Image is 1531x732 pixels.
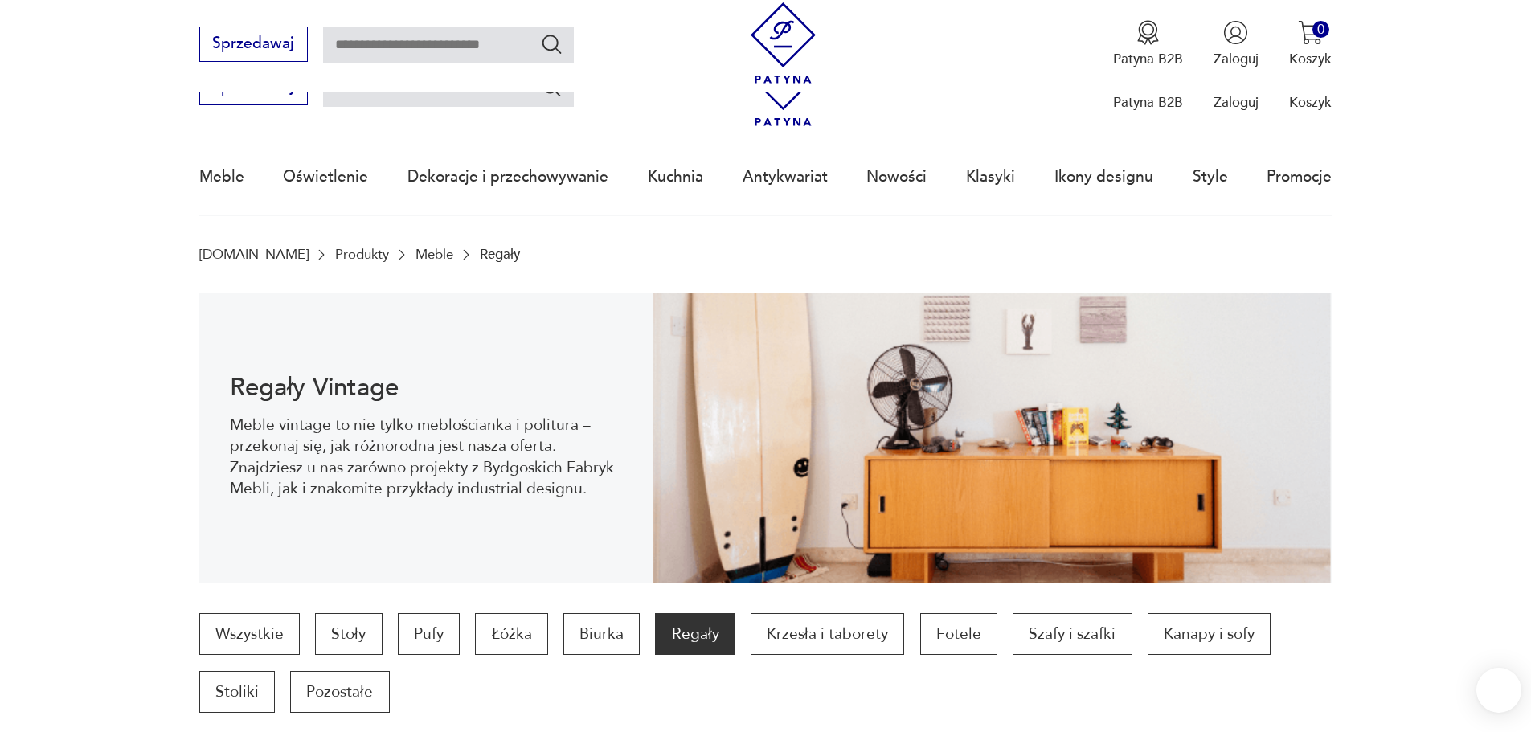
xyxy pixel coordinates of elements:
a: Szafy i szafki [1013,613,1132,655]
a: Fotele [920,613,997,655]
div: 0 [1312,21,1329,38]
a: Sprzedawaj [199,82,308,95]
a: Łóżka [475,613,547,655]
a: Produkty [335,247,389,262]
a: Antykwariat [743,140,828,214]
a: Ikona medaluPatyna B2B [1113,20,1183,68]
a: Ikony designu [1054,140,1153,214]
iframe: Smartsupp widget button [1476,668,1521,713]
a: [DOMAIN_NAME] [199,247,309,262]
h1: Regały Vintage [230,376,621,399]
a: Kanapy i sofy [1148,613,1271,655]
a: Style [1193,140,1228,214]
a: Promocje [1267,140,1332,214]
img: Ikona koszyka [1298,20,1323,45]
a: Biurka [563,613,640,655]
p: Meble vintage to nie tylko meblościanka i politura – przekonaj się, jak różnorodna jest nasza ofe... [230,415,621,500]
p: Patyna B2B [1113,93,1183,112]
a: Oświetlenie [283,140,368,214]
a: Wszystkie [199,613,300,655]
a: Krzesła i taborety [751,613,904,655]
p: Patyna B2B [1113,50,1183,68]
a: Meble [415,247,453,262]
button: Szukaj [540,32,563,55]
a: Kuchnia [648,140,703,214]
img: dff48e7735fce9207bfd6a1aaa639af4.png [653,293,1332,583]
p: Koszyk [1289,50,1332,68]
a: Stoliki [199,671,275,713]
a: Nowości [866,140,927,214]
a: Dekoracje i przechowywanie [407,140,608,214]
button: Zaloguj [1214,20,1259,68]
a: Stoły [315,613,382,655]
a: Meble [199,140,244,214]
a: Pozostałe [290,671,389,713]
a: Regały [655,613,735,655]
p: Zaloguj [1214,50,1259,68]
button: 0Koszyk [1289,20,1332,68]
a: Pufy [398,613,460,655]
img: Ikonka użytkownika [1223,20,1248,45]
img: Patyna - sklep z meblami i dekoracjami vintage [743,2,824,84]
button: Szukaj [540,76,563,99]
button: Patyna B2B [1113,20,1183,68]
button: Sprzedawaj [199,27,308,62]
p: Zaloguj [1214,93,1259,112]
p: Koszyk [1289,93,1332,112]
p: Regały [480,247,520,262]
a: Klasyki [966,140,1015,214]
img: Ikona medalu [1136,20,1161,45]
a: Sprzedawaj [199,39,308,51]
